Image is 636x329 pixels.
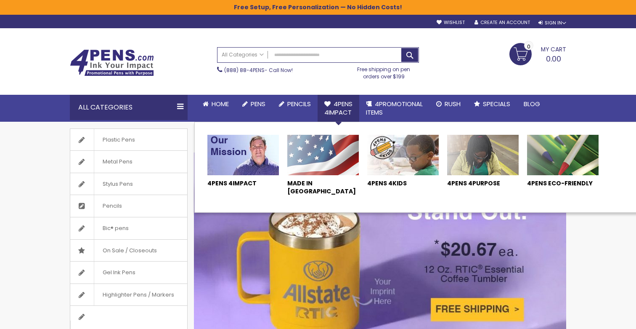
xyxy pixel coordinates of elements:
span: Gel Ink Pens [94,262,144,284]
a: 4PROMOTIONALITEMS [359,95,429,122]
a: Specials [467,95,517,113]
a: All Categories [217,48,268,62]
span: On Sale / Closeouts [94,240,165,262]
a: Pencils [272,95,318,113]
a: 4Pens 4KIds [367,179,439,192]
a: Made In [GEOGRAPHIC_DATA] [287,179,359,200]
a: Pencils [70,195,187,217]
span: 4Pens 4impact [324,99,352,117]
a: Bic® pens [70,217,187,239]
span: Blog [524,99,540,108]
span: All Categories [222,51,264,58]
span: Home [212,99,229,108]
span: Plastic Pens [94,129,143,151]
a: On Sale / Closeouts [70,240,187,262]
span: Bic® pens [94,217,137,239]
span: Stylus Pens [94,173,141,195]
a: Blog [517,95,547,113]
span: 0.00 [546,53,561,64]
a: 0.00 0 [509,43,566,64]
a: Metal Pens [70,151,187,173]
img: 4Pens Custom Pens and Promotional Products [70,49,154,76]
span: Pencils [94,195,130,217]
span: Highlighter Pens / Markers [94,284,183,306]
a: Plastic Pens [70,129,187,151]
span: Specials [483,99,510,108]
a: Create an Account [474,19,530,26]
a: 4Pens 4Impact [207,179,279,192]
span: Pens [251,99,265,108]
img: 4Pens 4Impact [207,135,279,175]
a: 4Pens Eco-Friendly [527,179,599,192]
img: 4Pens Eco-Friendly [527,135,599,175]
a: Gel Ink Pens [70,262,187,284]
a: Wishlist [437,19,465,26]
img: 4Pens 4Purpose [447,135,519,175]
span: Pencils [287,99,311,108]
span: 0 [527,43,530,51]
img: 4Pens 4Kids [367,135,439,175]
a: Rush [429,95,467,113]
div: All Categories [70,95,188,120]
a: (888) 88-4PENS [224,67,265,74]
a: Pens [236,95,272,113]
h1: Custom Promotional Items [194,130,566,144]
span: - Call Now! [224,67,293,74]
span: Rush [445,99,461,108]
div: Sign In [538,20,566,26]
img: Made In USA [287,135,359,175]
a: 4Pens4impact [318,95,359,122]
a: Highlighter Pens / Markers [70,284,187,306]
a: Home [196,95,236,113]
a: 4Pens 4Purpose [447,179,519,192]
span: 4PROMOTIONAL ITEMS [366,99,423,117]
span: Metal Pens [94,151,141,173]
div: Free shipping on pen orders over $199 [349,63,419,80]
a: Stylus Pens [70,173,187,195]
